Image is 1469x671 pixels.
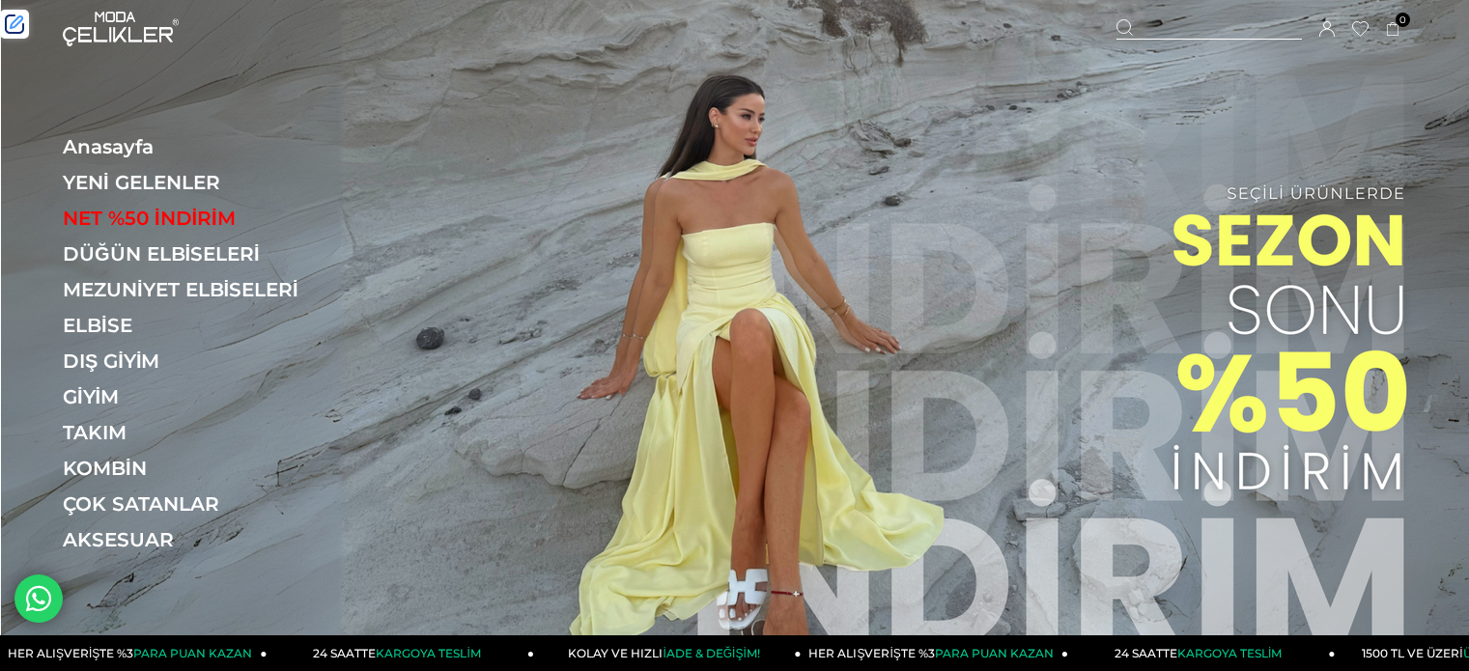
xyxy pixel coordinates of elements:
a: MEZUNİYET ELBİSELERİ [63,278,328,301]
a: KOLAY VE HIZLIİADE & DEĞİŞİM! [534,635,802,671]
a: 24 SAATTEKARGOYA TESLİM [268,635,535,671]
span: 0 [1396,13,1410,27]
a: DIŞ GİYİM [63,349,328,373]
a: YENİ GELENLER [63,171,328,194]
span: KARGOYA TESLİM [1177,646,1282,660]
a: NET %50 İNDİRİM [63,207,328,230]
a: TAKIM [63,421,328,444]
a: KOMBİN [63,457,328,480]
a: AKSESUAR [63,528,328,551]
span: KARGOYA TESLİM [376,646,480,660]
a: 24 SAATTEKARGOYA TESLİM [1068,635,1336,671]
a: DÜĞÜN ELBİSELERİ [63,242,328,266]
a: ÇOK SATANLAR [63,492,328,516]
span: PARA PUAN KAZAN [133,646,252,660]
a: GİYİM [63,385,328,408]
img: logo [63,12,179,46]
span: İADE & DEĞİŞİM! [663,646,759,660]
span: PARA PUAN KAZAN [935,646,1054,660]
a: HER ALIŞVERİŞTE %3PARA PUAN KAZAN [802,635,1069,671]
a: 0 [1386,22,1400,37]
a: ELBİSE [63,314,328,337]
a: Anasayfa [63,135,328,158]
